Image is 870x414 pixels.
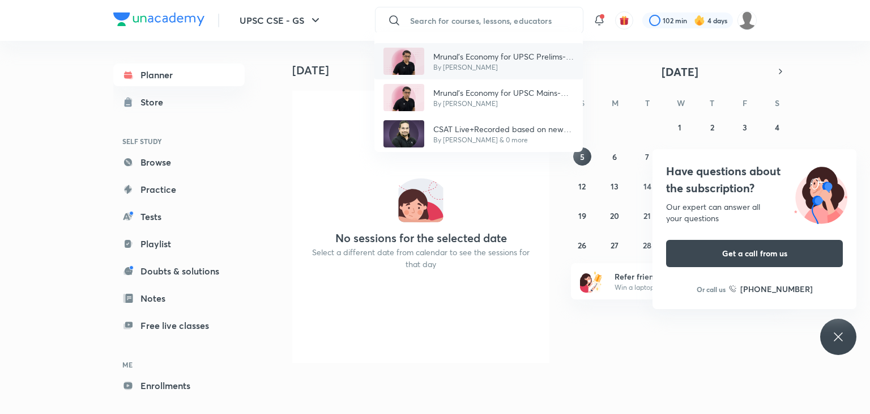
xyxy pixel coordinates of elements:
[666,201,843,224] div: Our expert can answer all your questions
[697,284,726,294] p: Or call us
[374,43,583,79] a: AvatarMrunal’s Economy for UPSC Prelims-2025 (PCB13-RAFTAAR)By [PERSON_NAME]
[383,48,424,75] img: Avatar
[666,240,843,267] button: Get a call from us
[374,79,583,116] a: AvatarMrunal’s Economy for UPSC Mains-2025 (QEP6-Economy)By [PERSON_NAME]
[433,99,574,109] p: By [PERSON_NAME]
[433,50,574,62] p: Mrunal’s Economy for UPSC Prelims-2025 (PCB13-RAFTAAR)
[785,163,856,224] img: ttu_illustration_new.svg
[729,283,813,295] a: [PHONE_NUMBER]
[666,163,843,197] h4: Have questions about the subscription?
[383,84,424,111] img: Avatar
[740,283,813,295] h6: [PHONE_NUMBER]
[433,62,574,73] p: By [PERSON_NAME]
[383,120,424,147] img: Avatar
[433,123,574,135] p: CSAT Live+Recorded based on new pattern by [PERSON_NAME]
[374,116,583,152] a: AvatarCSAT Live+Recorded based on new pattern by [PERSON_NAME]By [PERSON_NAME] & 0 more
[433,87,574,99] p: Mrunal’s Economy for UPSC Mains-2025 (QEP6-Economy)
[433,135,574,145] p: By [PERSON_NAME] & 0 more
